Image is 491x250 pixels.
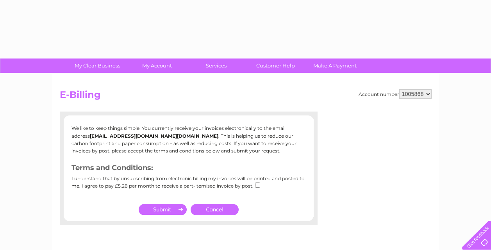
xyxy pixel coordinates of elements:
[71,124,306,154] p: We like to keep things simple. You currently receive your invoices electronically to the email ad...
[359,89,432,99] div: Account number
[125,59,189,73] a: My Account
[139,204,187,215] input: Submit
[65,59,130,73] a: My Clear Business
[71,176,306,194] div: I understand that by unsubscribing from electronic billing my invoices will be printed and posted...
[90,133,218,139] b: [EMAIL_ADDRESS][DOMAIN_NAME][DOMAIN_NAME]
[243,59,308,73] a: Customer Help
[303,59,367,73] a: Make A Payment
[71,162,306,176] h3: Terms and Conditions:
[191,204,239,215] a: Cancel
[60,89,432,104] h2: E-Billing
[184,59,248,73] a: Services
